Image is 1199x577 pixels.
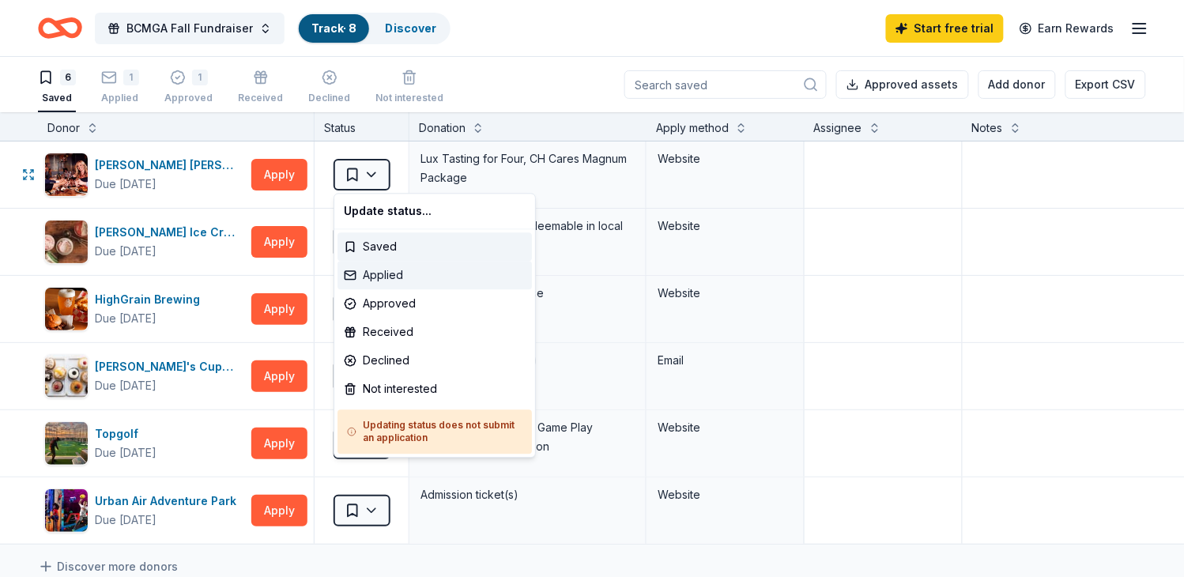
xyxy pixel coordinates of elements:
div: Saved [337,232,532,261]
div: Approved [337,289,532,318]
div: Declined [337,346,532,375]
div: Applied [337,261,532,289]
div: Update status... [337,197,532,225]
div: Received [337,318,532,346]
div: Not interested [337,375,532,403]
h5: Updating status does not submit an application [347,419,522,444]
